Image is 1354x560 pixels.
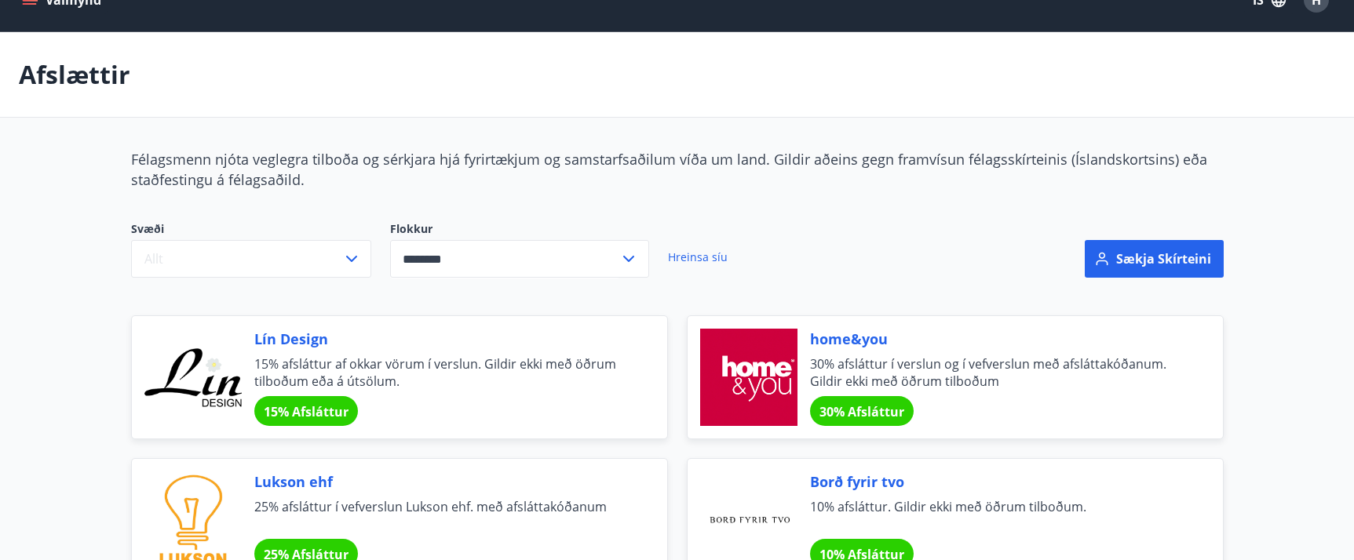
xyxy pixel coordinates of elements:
[810,355,1185,390] span: 30% afsláttur í verslun og í vefverslun með afsláttakóðanum. Gildir ekki með öðrum tilboðum
[254,471,630,492] span: Lukson ehf
[810,498,1185,533] span: 10% afsláttur. Gildir ekki með öðrum tilboðum.
[819,403,904,420] span: 30% Afsláttur
[131,240,371,278] button: Allt
[264,403,349,420] span: 15% Afsláttur
[390,221,649,237] label: Flokkur
[131,150,1207,189] span: Félagsmenn njóta veglegra tilboða og sérkjara hjá fyrirtækjum og samstarfsaðilum víða um land. Gi...
[1085,240,1224,278] button: Sækja skírteini
[668,240,728,275] a: Hreinsa síu
[254,498,630,533] span: 25% afsláttur í vefverslun Lukson ehf. með afsláttakóðanum
[254,355,630,390] span: 15% afsláttur af okkar vörum í verslun. Gildir ekki með öðrum tilboðum eða á útsölum.
[144,250,163,267] span: Allt
[810,329,1185,349] span: home&you
[131,221,371,240] span: Svæði
[19,57,130,92] p: Afslættir
[810,471,1185,492] span: Borð fyrir tvo
[254,329,630,349] span: Lín Design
